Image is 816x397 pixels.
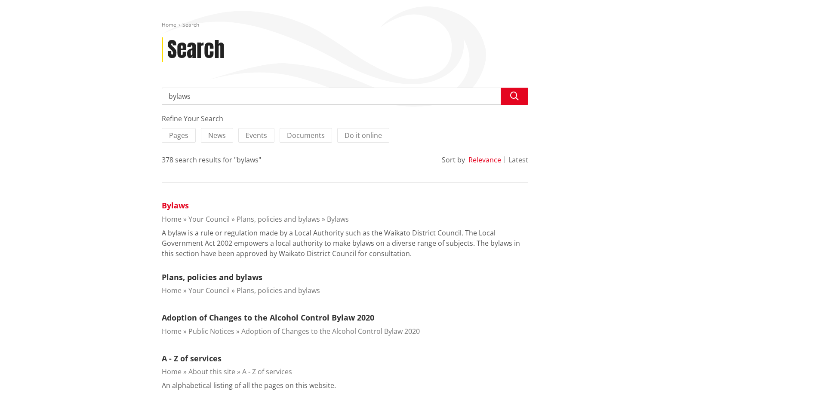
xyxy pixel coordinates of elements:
[167,37,225,62] h1: Search
[246,131,267,140] span: Events
[162,327,182,336] a: Home
[162,380,336,391] p: An alphabetical listing of all the pages on this website.
[242,367,292,376] a: A - Z of services
[327,214,349,224] a: Bylaws
[188,327,234,336] a: Public Notices
[208,131,226,140] span: News
[188,214,230,224] a: Your Council
[162,113,528,124] div: Refine Your Search
[188,367,235,376] a: About this site
[162,21,176,28] a: Home
[241,327,420,336] a: Adoption of Changes to the Alcohol Control Bylaw 2020
[162,286,182,295] a: Home
[182,21,199,28] span: Search
[162,367,182,376] a: Home
[468,156,501,164] button: Relevance
[508,156,528,164] button: Latest
[776,361,807,392] iframe: Messenger Launcher
[169,131,188,140] span: Pages
[345,131,382,140] span: Do it online
[162,200,189,211] a: Bylaws
[162,353,222,363] a: A - Z of services
[188,286,230,295] a: Your Council
[237,286,320,295] a: Plans, policies and bylaws
[287,131,325,140] span: Documents
[162,228,528,259] p: A bylaw is a rule or regulation made by a Local Authority such as the Waikato District Council. T...
[237,214,320,224] a: Plans, policies and bylaws
[442,155,465,165] div: Sort by
[162,272,262,282] a: Plans, policies and bylaws
[162,21,655,29] nav: breadcrumb
[162,155,261,165] div: 378 search results for "bylaws"
[162,312,374,323] a: Adoption of Changes to the Alcohol Control Bylaw 2020
[162,214,182,224] a: Home
[162,88,528,105] input: Search input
